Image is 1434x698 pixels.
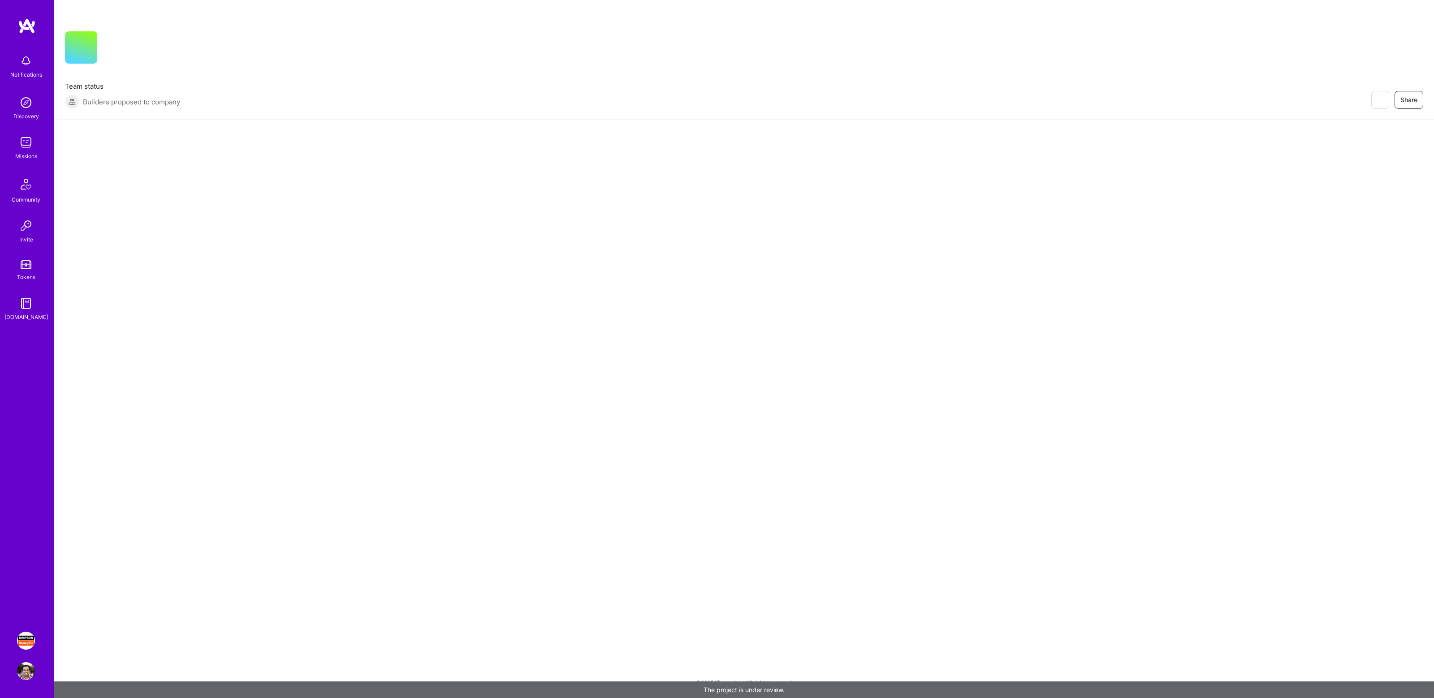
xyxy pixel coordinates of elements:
span: Builders proposed to company [83,97,180,107]
img: Builders proposed to company [65,95,79,109]
img: discovery [17,94,35,112]
div: [DOMAIN_NAME] [4,312,48,322]
img: tokens [21,260,31,269]
div: Tokens [17,272,35,282]
div: Invite [19,235,33,244]
img: logo [18,18,36,34]
img: Simpson Strong-Tie: Product Manager [17,632,35,650]
div: Discovery [13,112,39,121]
div: Missions [15,151,37,161]
i: icon CompanyGray [108,46,115,53]
img: guide book [17,294,35,312]
span: Share [1400,95,1417,104]
img: Invite [17,217,35,235]
span: Team status [65,82,180,91]
a: Simpson Strong-Tie: Product Manager [15,632,37,650]
div: The project is under review. [54,681,1434,698]
button: Share [1395,91,1423,109]
img: Community [15,173,37,195]
div: Notifications [10,70,42,79]
img: User Avatar [17,662,35,680]
a: User Avatar [15,662,37,680]
img: teamwork [17,134,35,151]
img: bell [17,52,35,70]
i: icon EyeClosed [1376,96,1383,103]
div: Community [12,195,40,204]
